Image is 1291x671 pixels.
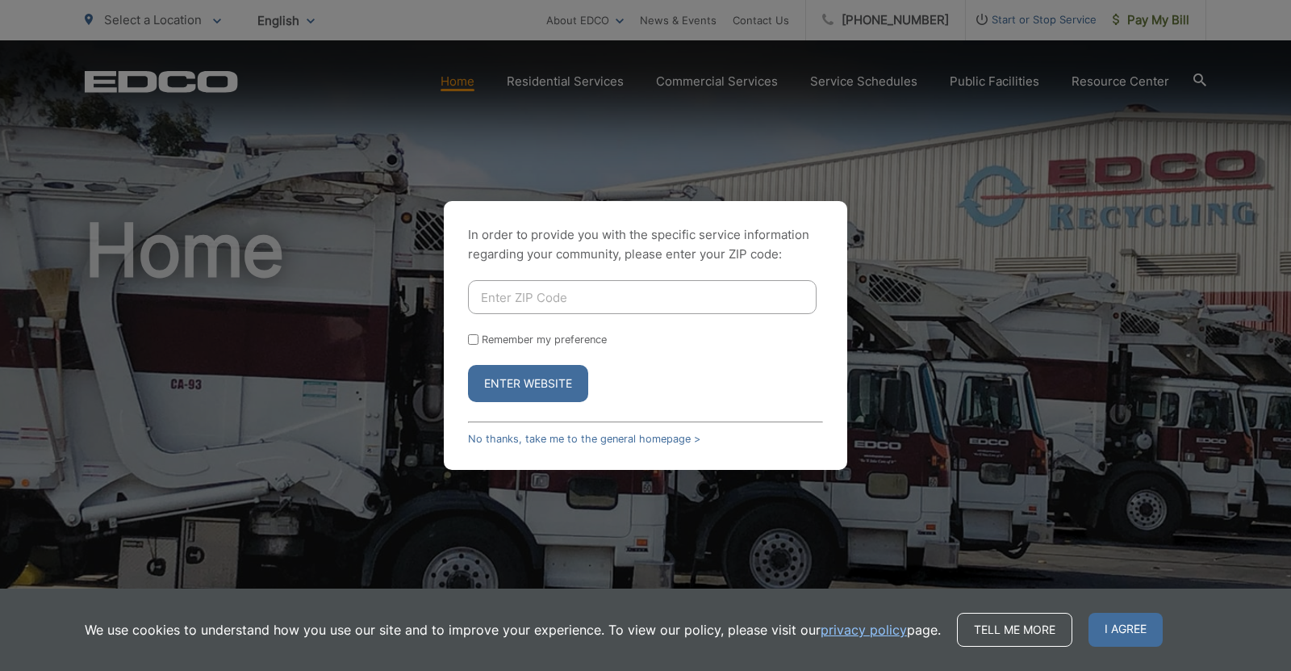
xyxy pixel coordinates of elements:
input: Enter ZIP Code [468,280,817,314]
span: I agree [1088,613,1163,647]
p: In order to provide you with the specific service information regarding your community, please en... [468,225,823,264]
button: Enter Website [468,365,588,402]
p: We use cookies to understand how you use our site and to improve your experience. To view our pol... [85,620,941,640]
label: Remember my preference [482,333,607,346]
a: Tell me more [957,613,1072,647]
a: privacy policy [821,620,907,640]
a: No thanks, take me to the general homepage > [468,433,700,445]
